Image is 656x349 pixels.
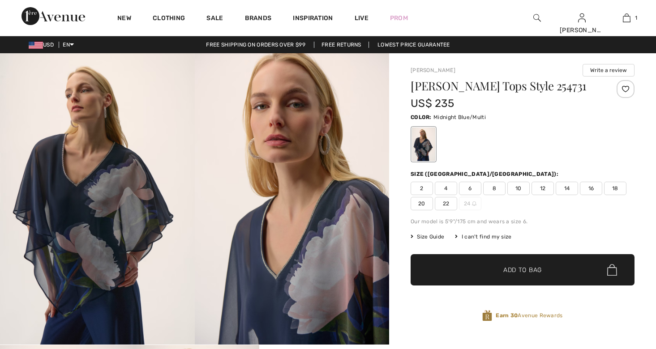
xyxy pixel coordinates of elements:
[370,42,457,48] a: Lowest Price Guarantee
[153,14,185,24] a: Clothing
[435,197,457,210] span: 22
[293,14,333,24] span: Inspiration
[578,13,586,22] a: Sign In
[623,13,630,23] img: My Bag
[411,233,444,241] span: Size Guide
[435,182,457,195] span: 4
[496,311,562,319] span: Avenue Rewards
[583,64,635,77] button: Write a review
[607,264,617,276] img: Bag.svg
[635,14,637,22] span: 1
[21,7,85,25] img: 1ère Avenue
[411,197,433,210] span: 20
[433,114,486,120] span: Midnight Blue/Multi
[411,182,433,195] span: 2
[472,201,476,206] img: ring-m.svg
[411,67,455,73] a: [PERSON_NAME]
[533,13,541,23] img: search the website
[206,14,223,24] a: Sale
[459,197,481,210] span: 24
[459,182,481,195] span: 6
[314,42,369,48] a: Free Returns
[503,265,542,275] span: Add to Bag
[605,13,648,23] a: 1
[355,13,369,23] a: Live
[411,254,635,285] button: Add to Bag
[411,170,560,178] div: Size ([GEOGRAPHIC_DATA]/[GEOGRAPHIC_DATA]):
[63,42,74,48] span: EN
[29,42,57,48] span: USD
[195,53,390,345] img: Joseph Ribkoff Tops Style 254731. 2
[411,114,432,120] span: Color:
[604,182,626,195] span: 18
[532,182,554,195] span: 12
[507,182,530,195] span: 10
[411,217,635,226] div: Our model is 5'9"/175 cm and wears a size 6.
[496,312,518,319] strong: Earn 30
[412,128,435,161] div: Midnight Blue/Multi
[580,182,602,195] span: 16
[411,97,454,110] span: US$ 235
[455,233,511,241] div: I can't find my size
[245,14,272,24] a: Brands
[29,42,43,49] img: US Dollar
[411,80,597,92] h1: [PERSON_NAME] Tops Style 254731
[556,182,578,195] span: 14
[117,14,131,24] a: New
[560,26,604,35] div: [PERSON_NAME]
[483,182,506,195] span: 8
[390,13,408,23] a: Prom
[199,42,313,48] a: Free shipping on orders over $99
[482,310,492,322] img: Avenue Rewards
[578,13,586,23] img: My Info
